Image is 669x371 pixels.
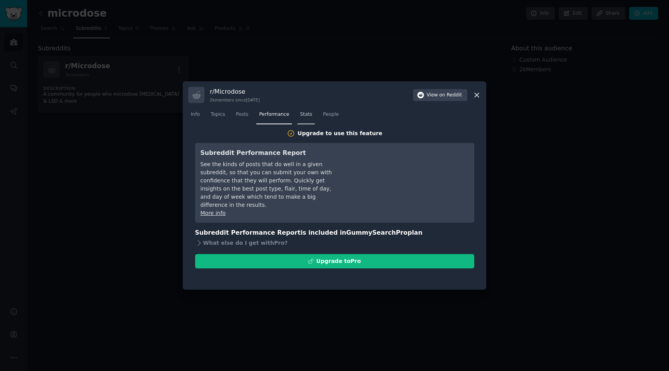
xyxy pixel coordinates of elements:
[201,160,342,209] div: See the kinds of posts that do well in a given subreddit, so that you can submit your own with co...
[201,148,342,158] h3: Subreddit Performance Report
[233,108,251,124] a: Posts
[208,108,228,124] a: Topics
[353,148,469,206] iframe: YouTube video player
[236,111,248,118] span: Posts
[195,238,474,249] div: What else do I get with Pro ?
[195,254,474,268] button: Upgrade toPro
[346,229,407,236] span: GummySearch Pro
[298,129,383,137] div: Upgrade to use this feature
[256,108,292,124] a: Performance
[316,257,361,265] div: Upgrade to Pro
[210,97,260,103] div: 2k members since [DATE]
[413,89,467,101] button: Viewon Reddit
[300,111,312,118] span: Stats
[210,88,260,96] h3: r/ Microdose
[188,108,202,124] a: Info
[195,228,474,238] h3: Subreddit Performance Report is included in plan
[320,108,341,124] a: People
[191,111,200,118] span: Info
[323,111,339,118] span: People
[297,108,315,124] a: Stats
[201,210,226,216] a: More info
[427,92,462,99] span: View
[439,92,462,99] span: on Reddit
[211,111,225,118] span: Topics
[259,111,289,118] span: Performance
